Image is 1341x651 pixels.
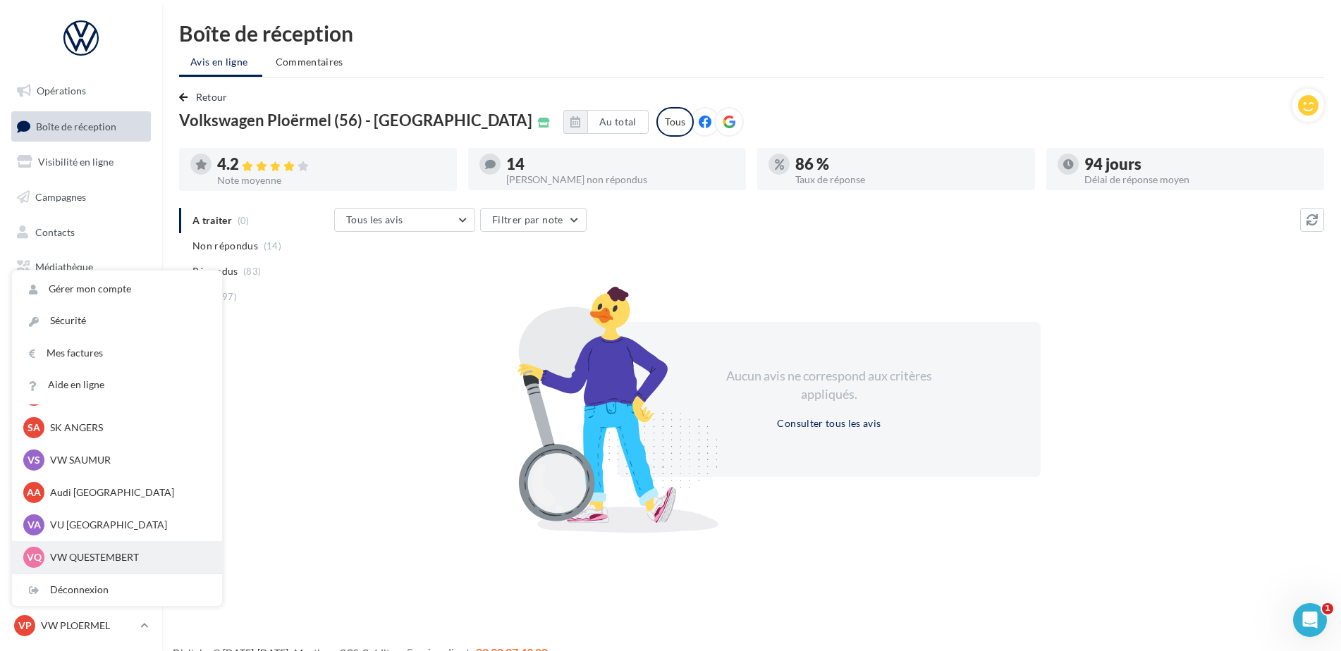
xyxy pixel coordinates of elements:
p: VU [GEOGRAPHIC_DATA] [50,518,205,532]
div: Taux de réponse [795,175,1024,185]
a: Visibilité en ligne [8,147,154,177]
iframe: Intercom live chat [1293,603,1327,637]
div: [PERSON_NAME] non répondus [506,175,735,185]
a: Campagnes [8,182,154,212]
span: Médiathèque [35,261,93,273]
a: Campagnes DataOnDemand [8,369,154,411]
span: Retour [196,91,228,103]
span: Non répondus [192,239,258,253]
span: Opérations [37,85,86,97]
button: Tous les avis [334,208,475,232]
div: 94 jours [1084,156,1313,172]
span: VQ [27,550,42,564]
a: Opérations [8,76,154,106]
span: 1 [1322,603,1333,614]
div: Tous [656,107,694,137]
span: Boîte de réception [36,120,116,132]
button: Retour [179,89,233,106]
span: (14) [264,240,281,252]
a: Sécurité [12,305,222,337]
div: Note moyenne [217,175,446,185]
button: Au total [587,110,649,134]
div: 4.2 [217,156,446,173]
span: Campagnes [35,191,86,203]
button: Au total [563,110,649,134]
p: SK ANGERS [50,421,205,435]
span: VP [18,619,32,633]
span: VA [27,518,41,532]
button: Filtrer par note [480,208,587,232]
div: Délai de réponse moyen [1084,175,1313,185]
span: Commentaires [276,55,343,69]
p: VW PLOERMEL [41,619,135,633]
span: Répondus [192,264,238,278]
a: PLV et print personnalisable [8,323,154,364]
a: Contacts [8,218,154,247]
span: Contacts [35,225,75,237]
div: 14 [506,156,735,172]
span: Tous les avis [346,213,403,225]
a: Médiathèque [8,252,154,282]
a: Mes factures [12,337,222,369]
a: Boîte de réception [8,111,154,142]
span: Volkswagen Ploërmel (56) - [GEOGRAPHIC_DATA] [179,113,532,128]
div: Boîte de réception [179,23,1324,44]
span: AA [27,485,41,500]
div: Aucun avis ne correspond aux critères appliqués. [708,367,950,403]
span: (97) [219,291,237,302]
p: VW QUESTEMBERT [50,550,205,564]
span: VS [27,453,40,467]
span: (83) [243,266,261,277]
a: Aide en ligne [12,369,222,401]
div: 86 % [795,156,1024,172]
a: Gérer mon compte [12,273,222,305]
button: Consulter tous les avis [771,415,886,432]
p: Audi [GEOGRAPHIC_DATA] [50,485,205,500]
p: VW SAUMUR [50,453,205,467]
div: Déconnexion [12,574,222,606]
span: SA [27,421,40,435]
span: Visibilité en ligne [38,156,114,168]
a: VP VW PLOERMEL [11,612,151,639]
a: Calendrier [8,287,154,317]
